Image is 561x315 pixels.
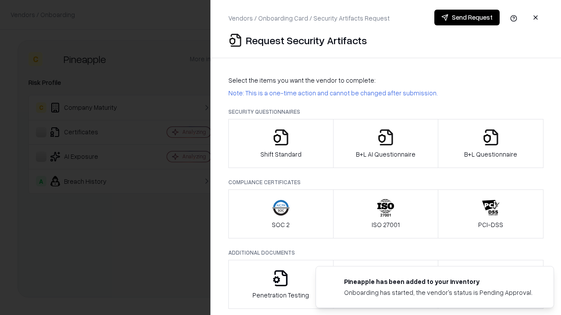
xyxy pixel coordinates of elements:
p: Additional Documents [228,249,543,256]
p: SOC 2 [272,220,290,229]
div: Pineapple has been added to your inventory [344,277,533,286]
button: B+L AI Questionnaire [333,119,439,168]
button: Penetration Testing [228,260,334,309]
p: Request Security Artifacts [246,33,367,47]
p: Select the items you want the vendor to complete: [228,76,543,85]
img: pineappleenergy.com [327,277,337,287]
button: Send Request [434,10,500,25]
p: Vendors / Onboarding Card / Security Artifacts Request [228,14,390,23]
button: Shift Standard [228,119,334,168]
p: PCI-DSS [478,220,503,229]
button: Data Processing Agreement [438,260,543,309]
p: ISO 27001 [372,220,400,229]
button: ISO 27001 [333,189,439,238]
p: Note: This is a one-time action and cannot be changed after submission. [228,88,543,98]
p: Penetration Testing [252,290,309,300]
button: PCI-DSS [438,189,543,238]
div: Onboarding has started, the vendor's status is Pending Approval. [344,288,533,297]
p: Shift Standard [260,150,302,159]
p: Security Questionnaires [228,108,543,115]
button: SOC 2 [228,189,334,238]
button: Privacy Policy [333,260,439,309]
p: Compliance Certificates [228,178,543,186]
button: B+L Questionnaire [438,119,543,168]
p: B+L AI Questionnaire [356,150,415,159]
p: B+L Questionnaire [464,150,517,159]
